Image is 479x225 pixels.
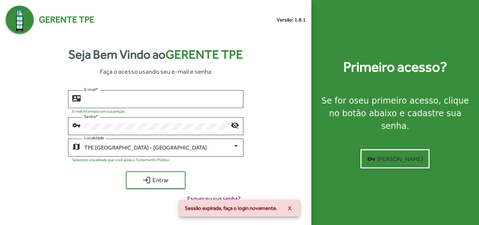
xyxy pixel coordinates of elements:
[100,67,211,76] span: Faça o acesso usando seu e-mail e senha
[367,155,376,163] mat-icon: vpn_key
[354,96,439,106] strong: seu primeiro acesso
[72,158,170,162] mat-hint: Selecione a localidade que você apoia o Testemunho Público.
[277,16,306,24] small: Versão: 1.8.1
[142,176,151,184] mat-icon: login
[320,94,471,132] div: Se for o , clique no botão abaixo e cadastre sua senha.
[72,142,81,151] mat-icon: map
[231,121,239,129] mat-icon: visibility_off
[72,109,126,113] mat-hint: E-mail informado em sua petição.
[282,202,297,214] button: X
[166,47,243,61] span: Gerente TPE
[367,153,423,165] span: [PERSON_NAME]
[68,45,243,64] strong: Seja Bem Vindo ao
[288,202,291,214] span: X
[126,171,185,189] button: Entrar
[72,121,81,129] mat-icon: vpn_key
[132,174,179,186] span: Entrar
[360,149,430,168] button: [PERSON_NAME]
[343,57,447,78] strong: Primeiro acesso?
[39,13,94,26] span: Gerente TPE
[185,205,277,212] span: Sessão expirada, faça o login novamente.
[72,94,81,102] mat-icon: contact_mail
[84,144,207,151] span: TPE [GEOGRAPHIC_DATA] - [GEOGRAPHIC_DATA]
[6,6,34,34] img: Logo Gerente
